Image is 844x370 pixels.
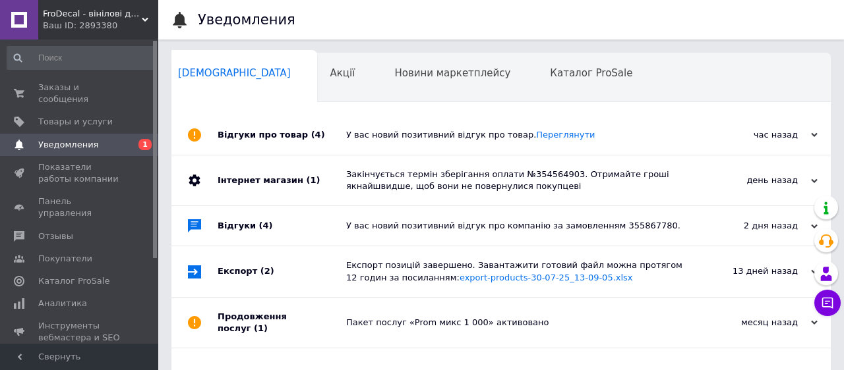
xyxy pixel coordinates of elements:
div: Ваш ID: 2893380 [43,20,158,32]
div: Інтернет магазин [218,155,346,205]
div: 13 дней назад [686,265,818,277]
div: Закінчується термін зберігання оплати №354564903. Отримайте гроші якнайшвидше, щоб вони не поверн... [346,169,686,192]
span: (4) [311,130,325,140]
span: Показатели работы компании [38,161,122,185]
div: Відгуки про товар [218,115,346,155]
span: Товары и услуги [38,116,113,128]
span: Аналитика [38,298,87,309]
span: (2) [260,266,274,276]
a: export-products-30-07-25_13-09-05.xlsx [460,273,633,282]
span: Панель управления [38,196,122,219]
span: Уведомления [38,139,98,151]
span: (4) [259,221,273,230]
span: Отзывы [38,230,73,242]
span: Заказы и сообщения [38,82,122,105]
span: (1) [306,175,320,185]
div: месяц назад [686,317,818,329]
div: Експорт позицій завершено. Завантажити готовий файл можна протягом 12 годин за посиланням: [346,259,686,283]
div: Відгуки [218,206,346,246]
div: У вас новий позитивний відгук про товар. [346,129,686,141]
div: 2 дня назад [686,220,818,232]
a: Переглянути [536,130,595,140]
div: Продовження послуг [218,298,346,348]
div: Експорт [218,246,346,296]
div: час назад [686,129,818,141]
div: Пакет послуг «Prom микс 1 000» активовано [346,317,686,329]
span: FroDecal - вінілові декоративні наклейки на стіни, скло, дзеркала [43,8,142,20]
h1: Уведомления [198,12,295,28]
span: Новини маркетплейсу [394,67,510,79]
span: (1) [254,323,268,333]
input: Поиск [7,46,156,70]
span: Акції [330,67,355,79]
span: Инструменты вебмастера и SEO [38,320,122,344]
button: Чат с покупателем [814,290,841,316]
span: 1 [138,139,152,150]
span: Покупатели [38,253,92,265]
span: Каталог ProSale [550,67,632,79]
span: Каталог ProSale [38,275,109,287]
div: день назад [686,174,818,186]
div: У вас новий позитивний відгук про компанію за замовленням 355867780. [346,220,686,232]
span: [DEMOGRAPHIC_DATA] [178,67,291,79]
